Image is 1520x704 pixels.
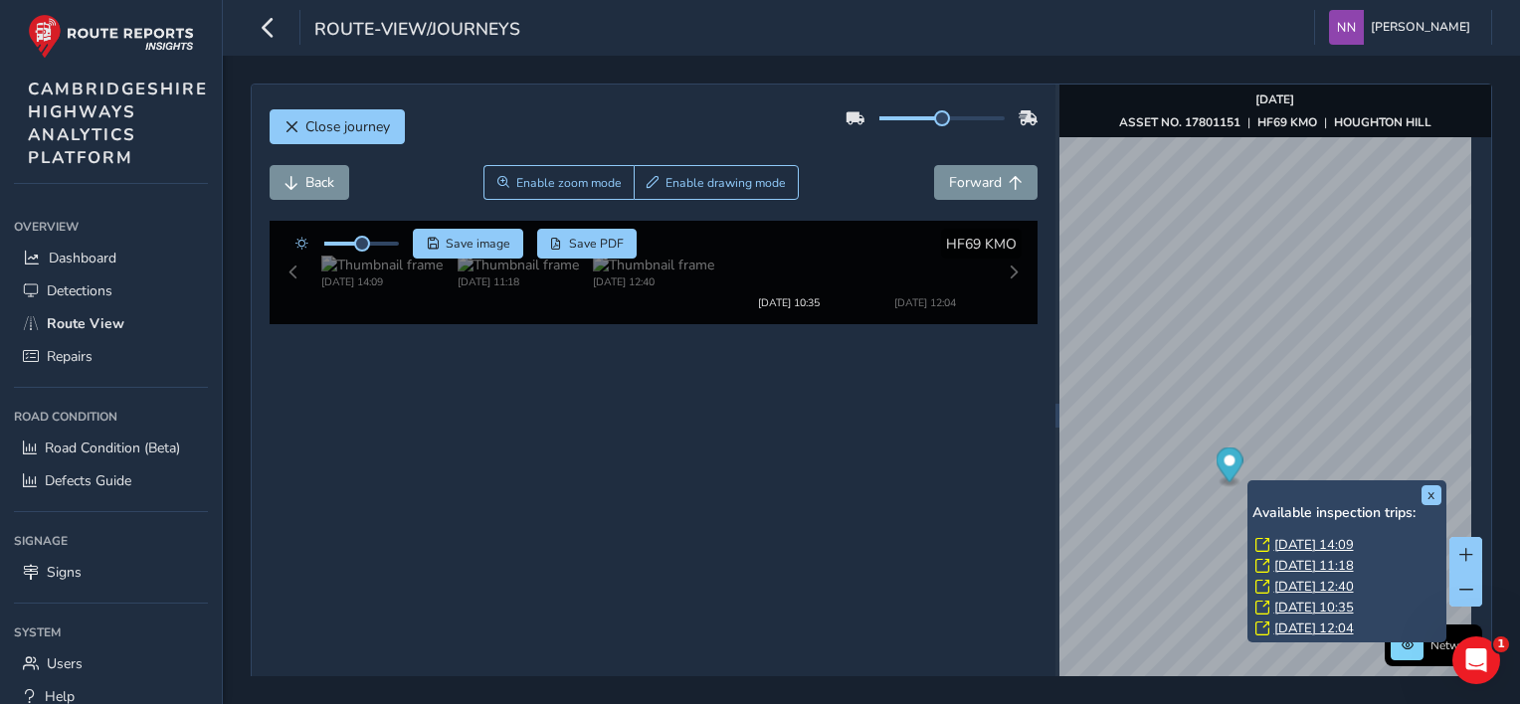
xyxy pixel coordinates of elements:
[1371,10,1470,45] span: [PERSON_NAME]
[634,165,800,200] button: Draw
[1334,114,1431,130] strong: HOUGHTON HILL
[1452,636,1500,684] iframe: Intercom live chat
[270,165,349,200] button: Back
[14,617,208,647] div: System
[665,175,786,191] span: Enable drawing mode
[728,251,850,269] img: Thumbnail frame
[14,212,208,242] div: Overview
[47,654,83,673] span: Users
[321,269,443,284] div: [DATE] 14:09
[14,402,208,432] div: Road Condition
[14,432,208,464] a: Road Condition (Beta)
[1252,505,1441,522] h6: Available inspection trips:
[569,236,624,252] span: Save PDF
[47,314,124,333] span: Route View
[14,274,208,307] a: Detections
[1274,599,1354,616] a: [DATE] 10:35
[47,563,82,582] span: Signs
[14,464,208,497] a: Defects Guide
[483,165,634,200] button: Zoom
[864,251,986,269] img: Thumbnail frame
[321,251,443,269] img: Thumbnail frame
[1255,91,1294,107] strong: [DATE]
[28,78,208,169] span: CAMBRIDGESHIRE HIGHWAYS ANALYTICS PLATFORM
[458,251,579,269] img: Thumbnail frame
[14,242,208,274] a: Dashboard
[49,249,116,267] span: Dashboard
[1329,10,1364,45] img: diamond-layout
[1216,447,1242,488] div: Map marker
[537,229,638,259] button: PDF
[1493,636,1509,652] span: 1
[270,109,405,144] button: Close journey
[1119,114,1431,130] div: | |
[864,269,986,284] div: [DATE] 12:04
[45,439,180,457] span: Road Condition (Beta)
[14,307,208,340] a: Route View
[1329,10,1477,45] button: [PERSON_NAME]
[1274,619,1354,637] a: [DATE] 12:04
[14,526,208,556] div: Signage
[45,471,131,490] span: Defects Guide
[47,281,112,300] span: Detections
[593,251,714,269] img: Thumbnail frame
[446,236,510,252] span: Save image
[593,269,714,284] div: [DATE] 12:40
[413,229,523,259] button: Save
[1430,637,1476,653] span: Network
[1257,114,1317,130] strong: HF69 KMO
[305,173,334,192] span: Back
[946,235,1017,254] span: HF69 KMO
[934,165,1038,200] button: Forward
[458,269,579,284] div: [DATE] 11:18
[1119,114,1240,130] strong: ASSET NO. 17801151
[1274,557,1354,575] a: [DATE] 11:18
[728,269,850,284] div: [DATE] 10:35
[14,647,208,680] a: Users
[28,14,194,59] img: rr logo
[314,17,520,45] span: route-view/journeys
[1274,536,1354,554] a: [DATE] 14:09
[14,340,208,373] a: Repairs
[516,175,622,191] span: Enable zoom mode
[949,173,1002,192] span: Forward
[1422,485,1441,505] button: x
[14,556,208,589] a: Signs
[47,347,93,366] span: Repairs
[305,117,390,136] span: Close journey
[1274,578,1354,596] a: [DATE] 12:40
